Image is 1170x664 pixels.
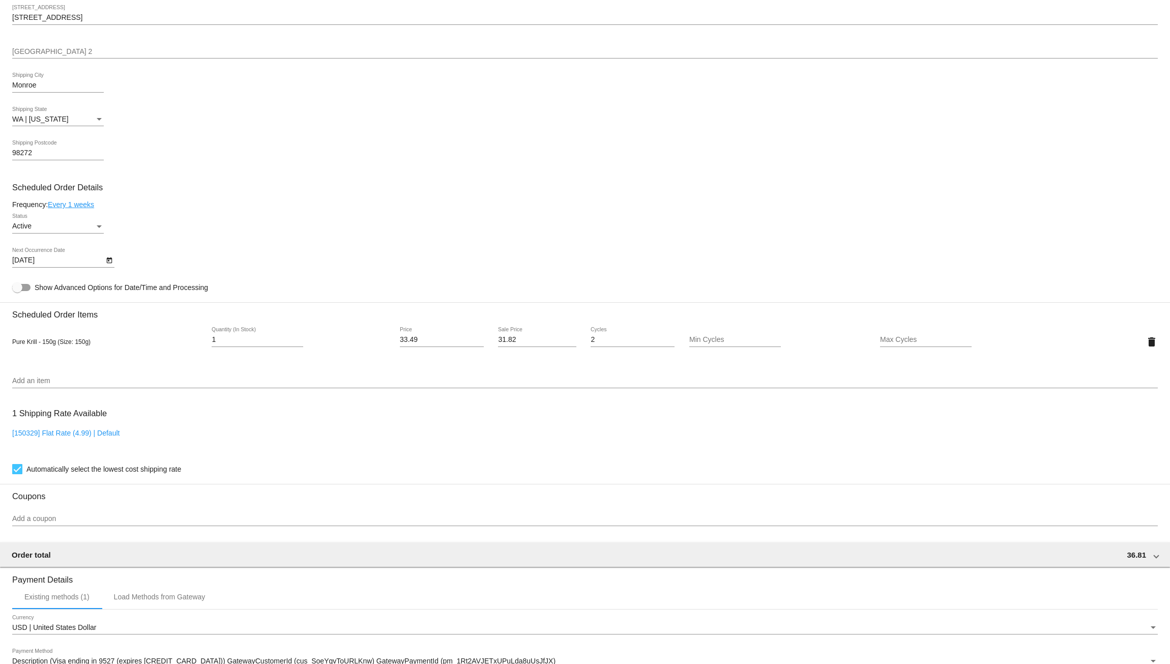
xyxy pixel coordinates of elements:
[114,593,206,601] div: Load Methods from Gateway
[12,338,91,345] span: Pure Krill - 150g (Size: 150g)
[591,336,675,344] input: Cycles
[1146,336,1158,348] mat-icon: delete
[880,336,972,344] input: Max Cycles
[104,254,114,265] button: Open calendar
[12,256,104,265] input: Next Occurrence Date
[12,48,1158,56] input: Shipping Street 2
[12,116,104,124] mat-select: Shipping State
[48,200,94,209] a: Every 1 weeks
[12,149,104,157] input: Shipping Postcode
[212,336,303,344] input: Quantity (In Stock)
[498,336,576,344] input: Sale Price
[12,14,1158,22] input: Shipping Street 1
[12,567,1158,585] h3: Payment Details
[1127,551,1146,559] span: 36.81
[689,336,781,344] input: Min Cycles
[35,282,208,293] span: Show Advanced Options for Date/Time and Processing
[12,623,96,631] span: USD | United States Dollar
[12,302,1158,320] h3: Scheduled Order Items
[12,222,104,230] mat-select: Status
[12,81,104,90] input: Shipping City
[12,222,32,230] span: Active
[12,515,1158,523] input: Add a coupon
[400,336,484,344] input: Price
[12,183,1158,192] h3: Scheduled Order Details
[12,402,107,424] h3: 1 Shipping Rate Available
[12,377,1158,385] input: Add an item
[12,551,51,559] span: Order total
[24,593,90,601] div: Existing methods (1)
[12,484,1158,501] h3: Coupons
[12,115,69,123] span: WA | [US_STATE]
[26,463,181,475] span: Automatically select the lowest cost shipping rate
[12,200,1158,209] div: Frequency:
[12,624,1158,632] mat-select: Currency
[12,429,120,437] a: [150329] Flat Rate (4.99) | Default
